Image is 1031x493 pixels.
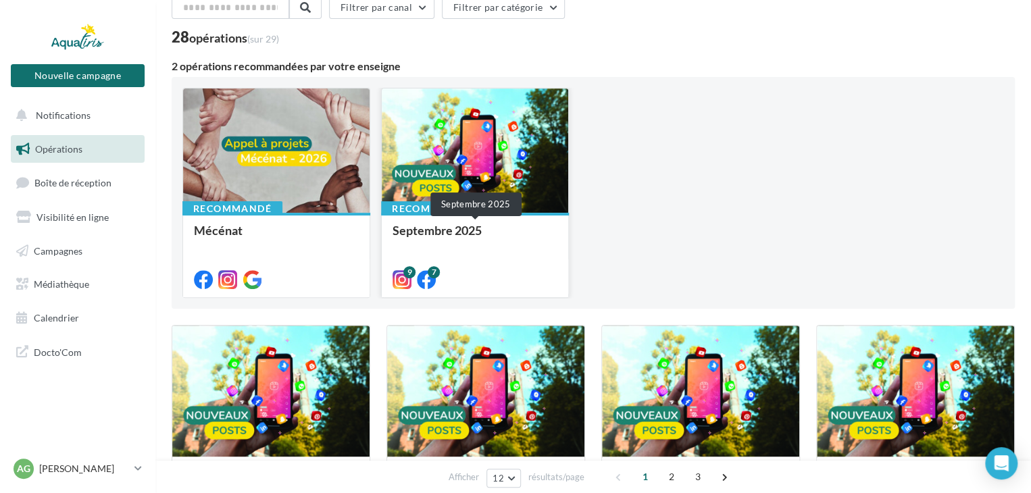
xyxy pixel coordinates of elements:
span: 12 [493,473,504,484]
div: 2 opérations recommandées par votre enseigne [172,61,1015,72]
span: Boîte de réception [34,177,111,188]
div: Open Intercom Messenger [985,447,1017,479]
span: Afficher [449,471,479,484]
a: Visibilité en ligne [8,203,147,232]
span: Calendrier [34,312,79,323]
span: (sur 29) [247,33,279,45]
a: Docto'Com [8,338,147,366]
span: Campagnes [34,244,82,256]
div: opérations [189,32,279,44]
a: Calendrier [8,304,147,332]
span: résultats/page [528,471,584,484]
button: Notifications [8,101,142,130]
span: 3 [687,466,709,488]
div: 9 [403,266,416,278]
div: Recommandé [381,201,481,216]
a: Campagnes [8,237,147,265]
div: Septembre 2025 [430,192,522,216]
span: Médiathèque [34,278,89,290]
span: Visibilité en ligne [36,211,109,223]
span: 2 [661,466,682,488]
a: AG [PERSON_NAME] [11,456,145,482]
button: 12 [486,469,521,488]
span: Docto'Com [34,343,82,361]
a: Médiathèque [8,270,147,299]
span: Opérations [35,143,82,155]
div: Mécénat [194,224,359,251]
div: 28 [172,30,279,45]
div: Septembre 2025 [393,224,557,251]
a: Opérations [8,135,147,163]
p: [PERSON_NAME] [39,462,129,475]
span: Notifications [36,109,91,121]
span: 1 [634,466,656,488]
button: Nouvelle campagne [11,64,145,87]
div: Recommandé [182,201,282,216]
div: 7 [428,266,440,278]
span: AG [17,462,30,475]
a: Boîte de réception [8,168,147,197]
